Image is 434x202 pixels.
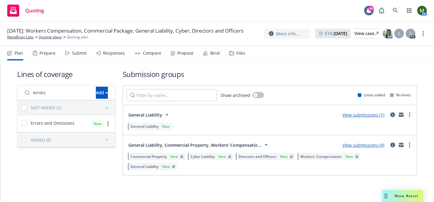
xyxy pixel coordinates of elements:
[14,51,23,56] div: Plan
[31,104,61,111] div: NOT ADDED (1)
[382,190,390,202] div: Drag to move
[128,142,261,148] span: General Liability, Commercial Property, Workers' Compensatio...
[217,154,227,159] div: New
[276,30,299,37] span: More info...
[31,137,51,143] div: ADDED (0)
[420,30,427,37] a: more
[127,109,172,121] button: General Liability
[103,51,125,56] div: Responses
[21,87,92,99] input: Filter by name...
[389,141,396,149] a: circleInformation
[210,51,220,56] div: Bind
[325,30,347,37] span: ETA :
[143,51,161,56] div: Compare
[96,87,108,98] div: Add
[169,154,179,159] div: New
[236,51,245,56] div: Files
[31,103,112,112] button: NOT ADDED (1)
[177,51,193,56] div: Propose
[5,2,46,19] a: Quoting
[123,69,417,79] h1: Submission groups
[358,92,385,98] div: Limits added
[128,112,162,118] span: General Liability
[127,89,217,101] input: Filter by name...
[403,5,415,17] a: Switch app
[417,6,427,15] img: photo
[406,141,413,149] a: more
[72,51,86,56] div: Submit
[7,27,244,34] span: [DATE]: Workers Compensation, Commercial Package, General Liability, Cyber, Directors and Officers
[161,164,171,169] div: New
[131,154,167,159] span: Commercial Property
[264,29,310,39] button: More info...
[31,135,112,145] button: ADDED (0)
[279,154,289,159] div: New
[91,120,104,127] div: New
[406,111,413,118] a: more
[39,34,62,40] a: Quoting plans
[376,5,388,17] a: Report a Bug
[127,139,272,151] button: General Liability, Commercial Property, Workers' Compensatio...
[398,141,405,149] a: mail
[300,154,342,159] span: Workers' Compensation
[382,190,423,202] button: Nova Assist
[334,30,347,36] strong: [DATE]
[395,193,418,198] span: Nova Assist
[25,8,44,13] span: Quoting
[190,154,215,159] span: Cyber Liability
[389,5,401,17] a: Search
[221,92,250,98] span: Show archived
[390,92,411,98] div: No limits
[17,69,115,79] h1: Lines of coverage
[104,120,112,127] a: more
[96,87,108,99] button: Add
[342,112,384,118] a: View submissions (1)
[67,34,88,40] span: Quoting plan
[131,164,159,169] span: General Liability
[383,29,392,38] img: photo
[7,34,34,40] a: MetaBrain Labs
[131,124,159,129] span: General Liability
[161,124,171,129] div: New
[389,111,396,118] a: circleInformation
[31,120,74,126] span: Errors and Omissions
[344,154,354,159] div: New
[238,154,276,159] span: Directors and Officers
[39,51,55,56] div: Prepare
[398,111,405,118] a: mail
[354,29,379,38] a: View case
[342,142,384,148] a: View submissions (0)
[368,6,374,11] div: 44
